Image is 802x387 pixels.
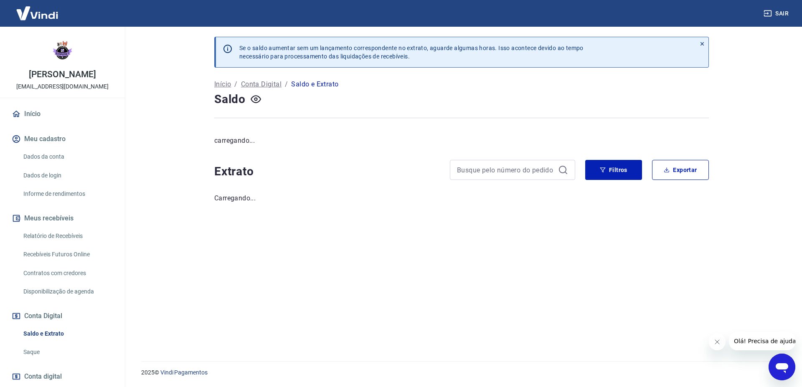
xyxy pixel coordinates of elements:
[20,228,115,245] a: Relatório de Recebíveis
[291,79,338,89] p: Saldo e Extrato
[10,130,115,148] button: Meu cadastro
[46,33,79,67] img: e3727277-d80f-4bdf-8ca9-f3fa038d2d1c.jpeg
[709,334,726,350] iframe: Fechar mensagem
[285,79,288,89] p: /
[20,325,115,342] a: Saldo e Extrato
[241,79,282,89] a: Conta Digital
[10,367,115,386] a: Conta digital
[20,148,115,165] a: Dados da conta
[10,0,64,26] img: Vindi
[160,369,208,376] a: Vindi Pagamentos
[20,246,115,263] a: Recebíveis Futuros Online
[16,82,109,91] p: [EMAIL_ADDRESS][DOMAIN_NAME]
[239,44,584,61] p: Se o saldo aumentar sem um lançamento correspondente no extrato, aguarde algumas horas. Isso acon...
[10,209,115,228] button: Meus recebíveis
[29,70,96,79] p: [PERSON_NAME]
[234,79,237,89] p: /
[214,91,246,108] h4: Saldo
[5,6,70,13] span: Olá! Precisa de ajuda?
[214,79,231,89] a: Início
[457,164,555,176] input: Busque pelo número do pedido
[729,332,795,350] iframe: Mensagem da empresa
[10,307,115,325] button: Conta Digital
[20,185,115,202] a: Informe de rendimentos
[769,354,795,380] iframe: Botão para abrir a janela de mensagens
[20,167,115,184] a: Dados de login
[214,136,709,146] p: carregando...
[652,160,709,180] button: Exportar
[585,160,642,180] button: Filtros
[20,344,115,361] a: Saque
[214,193,709,203] p: Carregando...
[24,371,62,382] span: Conta digital
[20,265,115,282] a: Contratos com credores
[10,105,115,123] a: Início
[20,283,115,300] a: Disponibilização de agenda
[214,163,440,180] h4: Extrato
[762,6,792,21] button: Sair
[141,368,782,377] p: 2025 ©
